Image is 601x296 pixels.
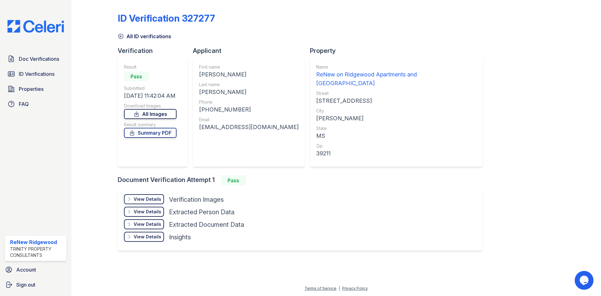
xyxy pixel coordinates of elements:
a: FAQ [5,98,66,110]
div: Verification [118,46,193,55]
div: Result summary [124,122,177,128]
div: Pass [221,175,246,185]
div: Trinity Property Consultants [10,246,64,258]
div: Pass [124,71,149,81]
span: Properties [19,85,44,93]
div: View Details [134,209,161,215]
a: Privacy Policy [342,286,368,291]
div: Insights [169,233,191,241]
div: Property [310,46,488,55]
a: ID Verifications [5,68,66,80]
div: View Details [134,221,161,227]
div: | [339,286,340,291]
div: Phone [199,99,299,105]
div: Email [199,117,299,123]
a: Name ReNew on Ridgewood Apartments and [GEOGRAPHIC_DATA] [316,64,476,88]
a: All Images [124,109,177,119]
div: Last name [199,81,299,88]
div: Extracted Document Data [169,220,244,229]
div: Verification Images [169,195,224,204]
div: [PERSON_NAME] [316,114,476,123]
div: [PERSON_NAME] [199,88,299,96]
div: Document Verification Attempt 1 [118,175,488,185]
a: Account [3,263,69,276]
span: Doc Verifications [19,55,59,63]
a: Summary PDF [124,128,177,138]
div: View Details [134,196,161,202]
div: [EMAIL_ADDRESS][DOMAIN_NAME] [199,123,299,132]
div: Street [316,90,476,96]
a: Doc Verifications [5,53,66,65]
div: Applicant [193,46,310,55]
div: Extracted Person Data [169,208,234,216]
a: Terms of Service [305,286,336,291]
div: ID Verification 327277 [118,13,215,24]
iframe: chat widget [575,271,595,290]
div: Submitted [124,85,177,91]
div: [DATE] 11:42:04 AM [124,91,177,100]
div: Zip [316,143,476,149]
div: MS [316,132,476,140]
div: [PERSON_NAME] [199,70,299,79]
div: State [316,125,476,132]
div: ReNew Ridgewood [10,238,64,246]
div: Name [316,64,476,70]
div: View Details [134,234,161,240]
span: Sign out [16,281,35,288]
div: [PHONE_NUMBER] [199,105,299,114]
span: ID Verifications [19,70,54,78]
div: First name [199,64,299,70]
div: Download Images [124,103,177,109]
a: All ID verifications [118,33,171,40]
div: [STREET_ADDRESS] [316,96,476,105]
a: Properties [5,83,66,95]
a: Sign out [3,278,69,291]
span: Account [16,266,36,273]
div: Result [124,64,177,70]
div: 39211 [316,149,476,158]
span: FAQ [19,100,29,108]
div: ReNew on Ridgewood Apartments and [GEOGRAPHIC_DATA] [316,70,476,88]
img: CE_Logo_Blue-a8612792a0a2168367f1c8372b55b34899dd931a85d93a1a3d3e32e68fde9ad4.png [3,20,69,33]
div: City [316,108,476,114]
